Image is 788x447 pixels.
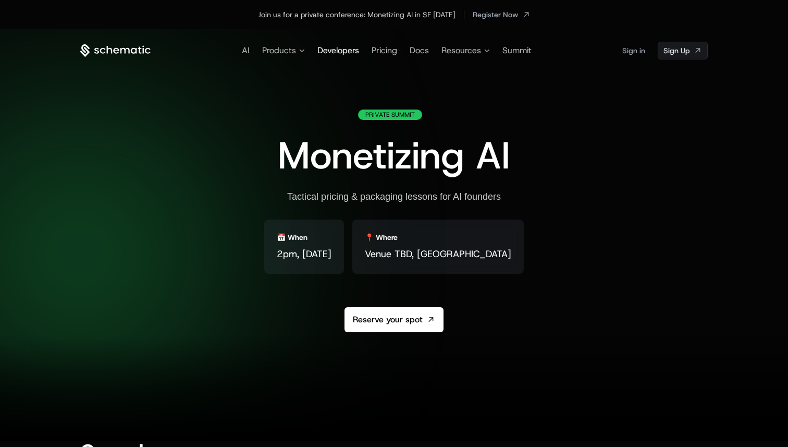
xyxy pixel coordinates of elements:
a: [object Object] [658,42,708,59]
span: Monetizing AI [278,130,510,180]
a: Sign in [622,42,645,59]
span: 2pm, [DATE] [277,247,331,261]
div: Tactical pricing & packaging lessons for AI founders [287,191,501,203]
a: Pricing [372,45,397,56]
span: Resources [441,44,481,57]
span: Sign Up [663,45,689,56]
span: Register Now [473,9,518,20]
a: Summit [502,45,532,56]
a: Developers [317,45,359,56]
div: 📅 When [277,232,307,243]
a: AI [242,45,250,56]
div: Join us for a private conference: Monetizing AI in SF [DATE] [258,9,455,20]
a: Docs [410,45,429,56]
div: 📍 Where [365,232,398,243]
span: Venue TBD, [GEOGRAPHIC_DATA] [365,247,511,261]
a: Reserve your spot [344,307,444,332]
a: [object Object] [473,6,531,23]
span: Products [262,44,296,57]
div: Private Summit [358,110,422,120]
